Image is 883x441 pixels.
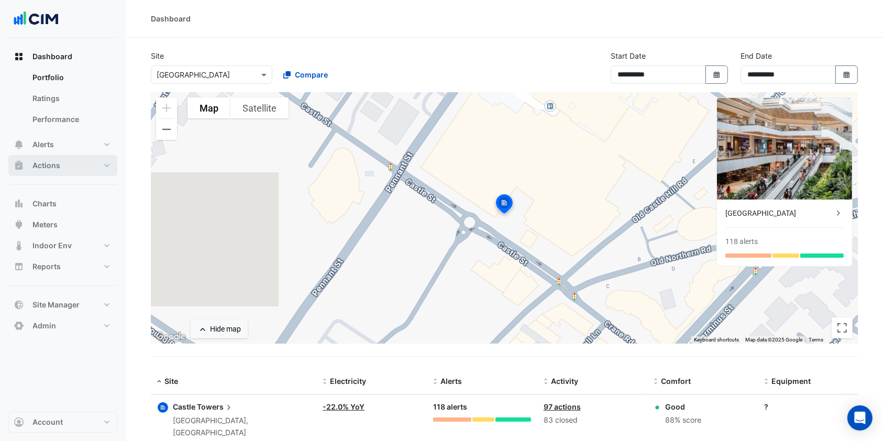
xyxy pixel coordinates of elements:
span: Equipment [771,377,811,385]
app-icon: Dashboard [14,51,24,62]
label: End Date [741,50,772,61]
app-icon: Site Manager [14,300,24,310]
div: Dashboard [151,13,191,24]
img: Castle Towers [717,98,852,200]
span: Reports [32,261,61,272]
button: Zoom out [156,119,177,140]
app-icon: Reports [14,261,24,272]
span: Map data ©2025 Google [745,337,802,343]
button: Meters [8,214,117,235]
span: Alerts [32,139,54,150]
img: site-pin-selected.svg [493,193,516,218]
button: Alerts [8,134,117,155]
button: Admin [8,315,117,336]
span: Site [164,377,178,385]
span: Account [32,417,63,427]
button: Compare [277,65,335,84]
div: Hide map [210,324,241,335]
button: Keyboard shortcuts [694,336,739,344]
div: 83 closed [544,414,642,426]
span: Meters [32,219,58,230]
a: Performance [24,109,117,130]
a: 97 actions [544,402,581,411]
button: Zoom in [156,97,177,118]
app-icon: Actions [14,160,24,171]
div: 88% score [665,414,701,426]
app-icon: Indoor Env [14,240,24,251]
span: Admin [32,321,56,331]
button: Hide map [191,320,248,338]
app-icon: Charts [14,199,24,209]
a: Ratings [24,88,117,109]
button: Show satellite imagery [230,97,289,118]
span: Indoor Env [32,240,72,251]
span: Charts [32,199,57,209]
a: -22.0% YoY [323,402,365,411]
button: Account [8,412,117,433]
span: Comfort [661,377,691,385]
button: Charts [8,193,117,214]
app-icon: Alerts [14,139,24,150]
img: Google [153,330,188,344]
span: Actions [32,160,60,171]
span: Electricity [330,377,366,385]
span: Alerts [440,377,462,385]
fa-icon: Select Date [712,70,722,79]
div: Dashboard [8,67,117,134]
div: [GEOGRAPHIC_DATA] [725,208,833,219]
button: Reports [8,256,117,277]
div: [GEOGRAPHIC_DATA], [GEOGRAPHIC_DATA] [173,415,310,439]
app-icon: Meters [14,219,24,230]
div: Good [665,401,701,412]
button: Indoor Env [8,235,117,256]
button: Toggle fullscreen view [832,317,853,338]
span: Activity [551,377,578,385]
fa-icon: Select Date [842,70,852,79]
div: ? [764,401,862,412]
span: Towers [197,401,234,413]
div: 118 alerts [433,401,531,413]
button: Site Manager [8,294,117,315]
a: Terms (opens in new tab) [809,337,823,343]
app-icon: Admin [14,321,24,331]
div: Open Intercom Messenger [847,405,873,431]
button: Actions [8,155,117,176]
label: Site [151,50,164,61]
a: Portfolio [24,67,117,88]
img: Company Logo [13,8,60,29]
span: Castle [173,402,195,411]
span: Dashboard [32,51,72,62]
button: Dashboard [8,46,117,67]
label: Start Date [611,50,646,61]
div: 118 alerts [725,236,758,247]
a: Open this area in Google Maps (opens a new window) [153,330,188,344]
button: Show street map [187,97,230,118]
span: Compare [295,69,328,80]
span: Site Manager [32,300,80,310]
